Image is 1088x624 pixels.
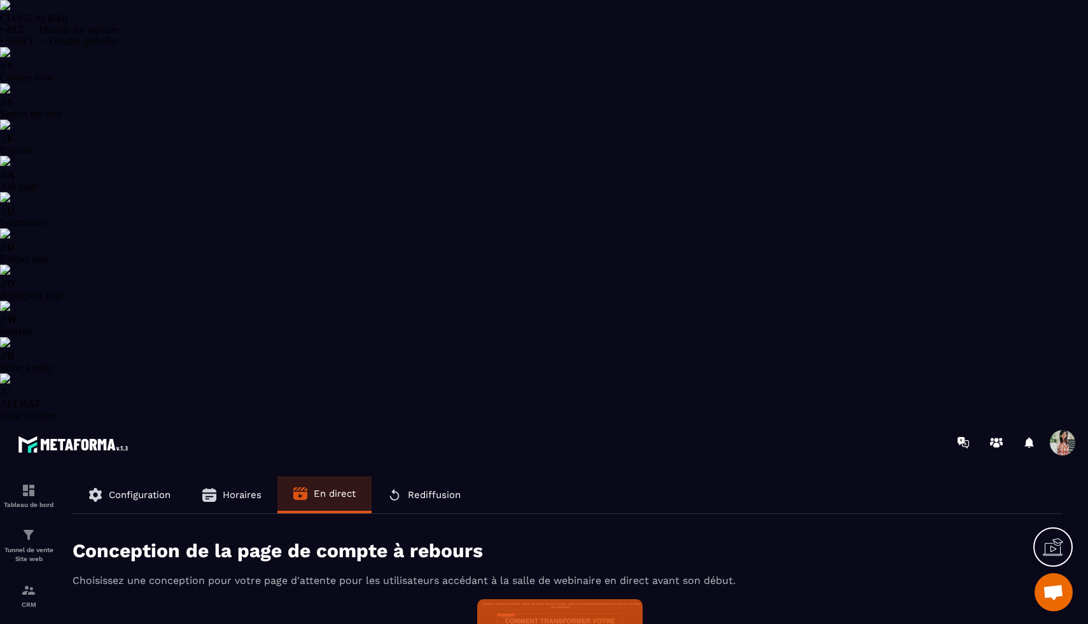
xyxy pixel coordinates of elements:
p: Tunnel de vente Site web [3,546,54,564]
a: formationformationCRM [3,573,54,618]
div: Ouvrir le chat [1035,573,1073,611]
button: Horaires [186,476,277,513]
button: En direct [277,476,372,511]
img: logo [18,433,132,456]
button: Rediffusion [372,476,477,513]
p: Conception de la page de compte à rebours [73,539,483,562]
img: formation [21,483,36,498]
p: Tableau de bord [3,501,54,508]
a: formationformationTableau de bord [3,473,54,518]
button: Configuration [73,476,186,513]
p: CRM [3,601,54,608]
span: Configuration [109,489,171,501]
span: En direct [314,488,356,499]
a: formationformationTunnel de vente Site web [3,518,54,573]
img: formation [21,583,36,598]
p: Choisissez une conception pour votre page d'attente pour les utilisateurs accédant à la salle de ... [73,574,1063,586]
span: Horaires [223,489,262,501]
img: formation [21,527,36,543]
span: Rediffusion [408,489,461,501]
